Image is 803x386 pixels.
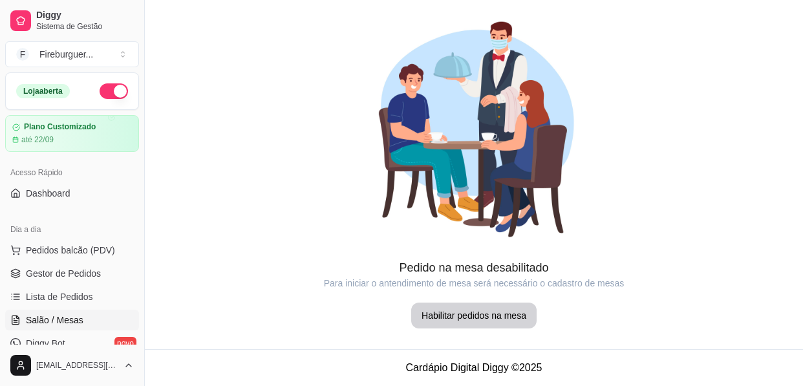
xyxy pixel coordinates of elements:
[16,84,70,98] div: Loja aberta
[21,134,54,145] article: até 22/09
[26,187,70,200] span: Dashboard
[5,219,139,240] div: Dia a dia
[39,48,93,61] div: Fireburguer ...
[5,286,139,307] a: Lista de Pedidos
[5,350,139,381] button: [EMAIL_ADDRESS][DOMAIN_NAME]
[5,162,139,183] div: Acesso Rápido
[145,277,803,290] article: Para iniciar o antendimento de mesa será necessário o cadastro de mesas
[24,122,96,132] article: Plano Customizado
[36,360,118,370] span: [EMAIL_ADDRESS][DOMAIN_NAME]
[411,303,537,328] button: Habilitar pedidos na mesa
[5,263,139,284] a: Gestor de Pedidos
[5,115,139,152] a: Plano Customizadoaté 22/09
[26,244,115,257] span: Pedidos balcão (PDV)
[26,314,83,327] span: Salão / Mesas
[5,240,139,261] button: Pedidos balcão (PDV)
[26,337,65,350] span: Diggy Bot
[26,290,93,303] span: Lista de Pedidos
[145,259,803,277] article: Pedido na mesa desabilitado
[145,349,803,386] footer: Cardápio Digital Diggy © 2025
[5,310,139,330] a: Salão / Mesas
[5,183,139,204] a: Dashboard
[36,21,134,32] span: Sistema de Gestão
[100,83,128,99] button: Alterar Status
[5,5,139,36] a: DiggySistema de Gestão
[5,41,139,67] button: Select a team
[5,333,139,354] a: Diggy Botnovo
[26,267,101,280] span: Gestor de Pedidos
[36,10,134,21] span: Diggy
[16,48,29,61] span: F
